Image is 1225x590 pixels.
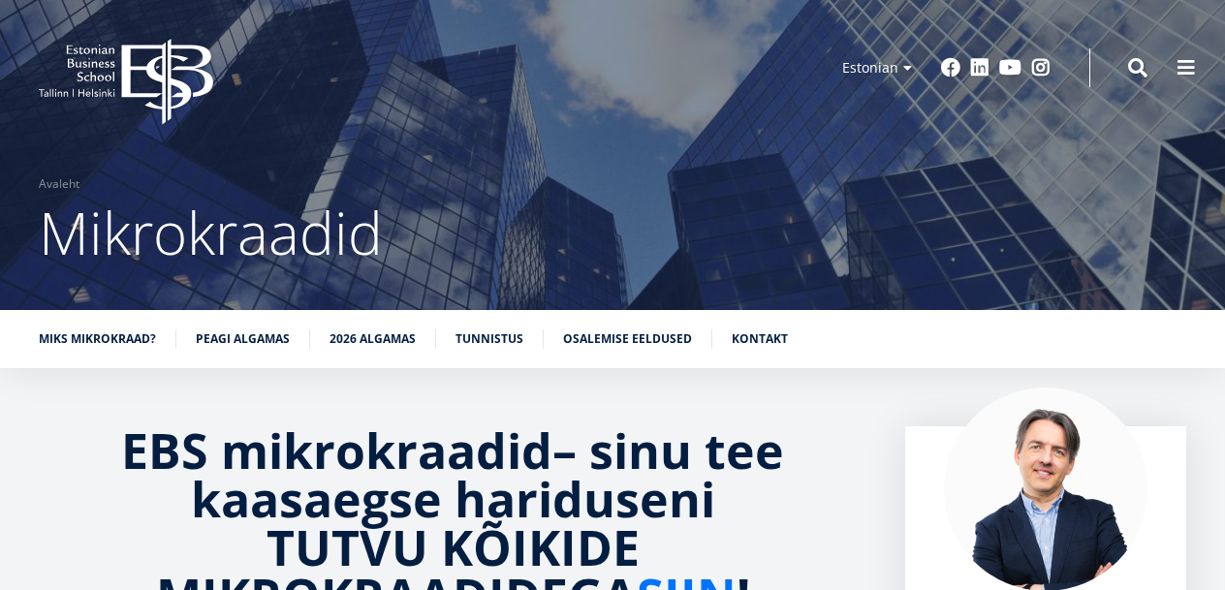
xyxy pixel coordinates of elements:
[970,58,989,78] a: Linkedin
[196,329,290,349] a: Peagi algamas
[552,418,577,483] strong: –
[941,58,960,78] a: Facebook
[39,329,156,349] a: Miks mikrokraad?
[563,329,692,349] a: Osalemise eeldused
[330,329,416,349] a: 2026 algamas
[121,418,552,483] strong: EBS mikrokraadid
[732,329,788,349] a: Kontakt
[999,58,1021,78] a: Youtube
[39,193,383,272] span: Mikrokraadid
[1031,58,1051,78] a: Instagram
[39,174,79,194] a: Avaleht
[455,329,523,349] a: Tunnistus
